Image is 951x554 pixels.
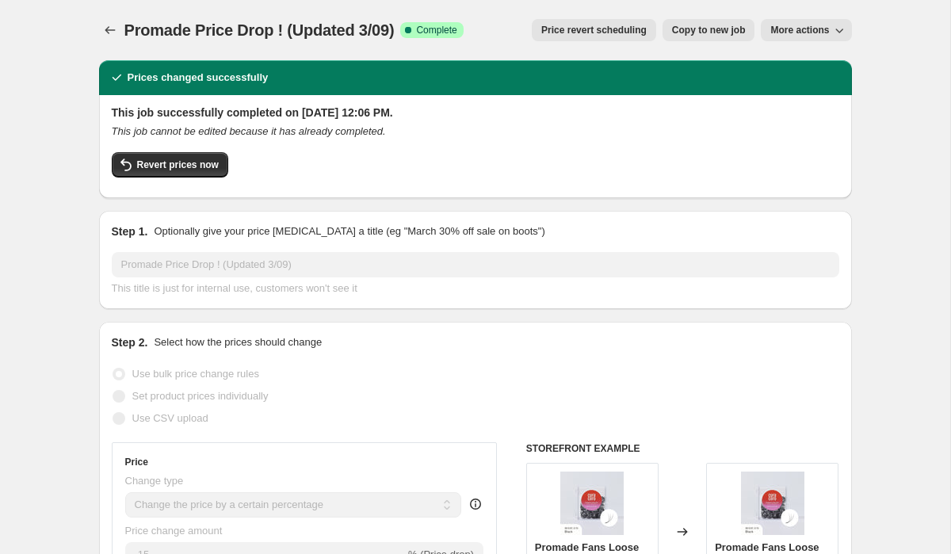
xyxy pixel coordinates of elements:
span: This title is just for internal use, customers won't see it [112,282,357,294]
span: Change type [125,475,184,487]
div: help [468,496,483,512]
button: Price change jobs [99,19,121,41]
input: 30% off holiday sale [112,252,839,277]
button: More actions [761,19,851,41]
span: Revert prices now [137,159,219,171]
span: Use CSV upload [132,412,208,424]
span: Price revert scheduling [541,24,647,36]
h2: Prices changed successfully [128,70,269,86]
h3: Price [125,456,148,468]
span: Complete [416,24,456,36]
h2: This job successfully completed on [DATE] 12:06 PM. [112,105,839,120]
span: Use bulk price change rules [132,368,259,380]
img: Legend_LoosePromade-01_80x.jpg [560,472,624,535]
span: Set product prices individually [132,390,269,402]
span: Price change amount [125,525,223,537]
p: Select how the prices should change [154,334,322,350]
span: Promade Price Drop ! (Updated 3/09) [124,21,395,39]
button: Price revert scheduling [532,19,656,41]
h2: Step 2. [112,334,148,350]
h2: Step 1. [112,224,148,239]
h6: STOREFRONT EXAMPLE [526,442,839,455]
i: This job cannot be edited because it has already completed. [112,125,386,137]
button: Revert prices now [112,152,228,178]
span: Copy to new job [672,24,746,36]
img: Legend_LoosePromade-01_80x.jpg [741,472,804,535]
p: Optionally give your price [MEDICAL_DATA] a title (eg "March 30% off sale on boots") [154,224,544,239]
button: Copy to new job [663,19,755,41]
span: More actions [770,24,829,36]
